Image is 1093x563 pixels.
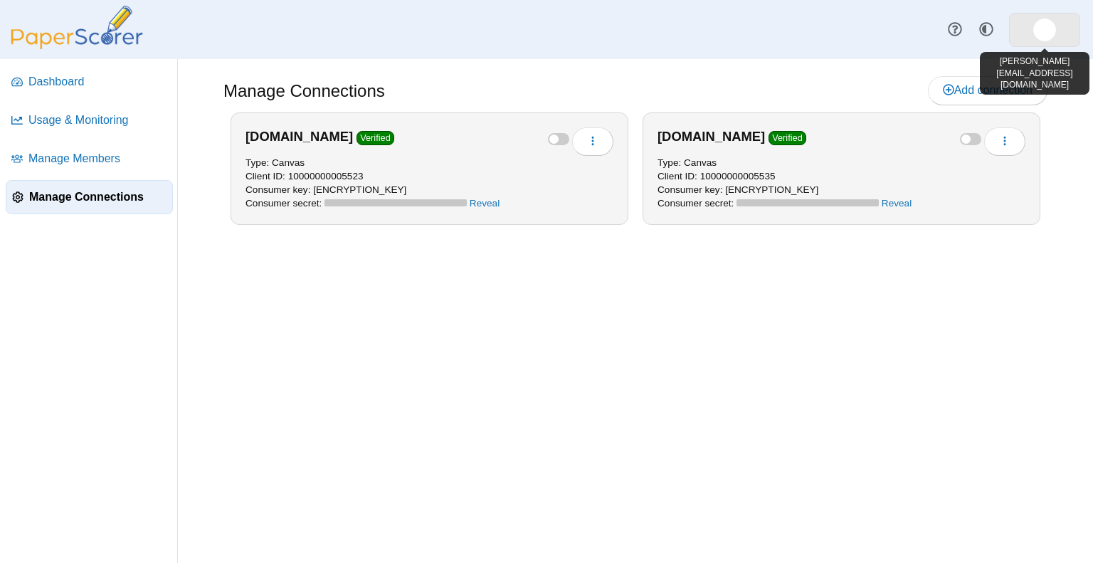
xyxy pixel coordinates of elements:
span: Verified [357,131,395,145]
h1: Manage Connections [223,79,385,103]
img: ps.Cr07iTQyhowsecUX [1033,19,1056,41]
span: Usage & Monitoring [28,112,167,128]
div: Type: Canvas Client ID: 10000000005523 Consumer key: [ENCRYPTION_KEY] Consumer secret: [245,156,613,210]
a: Reveal [882,198,912,209]
a: Dashboard [6,65,173,99]
span: Manage Members [28,151,167,167]
div: [PERSON_NAME] [EMAIL_ADDRESS][DOMAIN_NAME] [980,52,1089,95]
a: Add connection [928,76,1047,105]
a: Manage Members [6,142,173,176]
b: [DOMAIN_NAME] [245,129,353,144]
span: Chris Howatt [1033,19,1056,41]
a: ps.Cr07iTQyhowsecUX [1009,13,1080,47]
a: Manage Connections [6,180,173,214]
a: Reveal [470,198,500,209]
a: PaperScorer [6,39,148,51]
span: Manage Connections [29,189,167,205]
b: [DOMAIN_NAME] [658,129,765,144]
span: Dashboard [28,74,167,90]
a: Usage & Monitoring [6,103,173,137]
span: Add connection [943,84,1033,96]
img: PaperScorer [6,6,148,49]
div: Type: Canvas Client ID: 10000000005535 Consumer key: [ENCRYPTION_KEY] Consumer secret: [658,156,1025,210]
span: Verified [769,131,807,145]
